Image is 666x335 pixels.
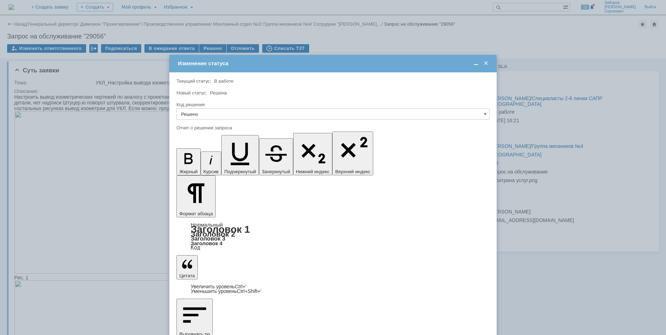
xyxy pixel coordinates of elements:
[191,288,261,294] a: Decrease
[3,157,104,180] p: Чтобы корректно «писалась» аннотация продолжения в OPIM для случаев, когда у линии, есть продолже...
[191,284,247,289] a: Increase
[224,169,256,174] span: Подчеркнутый
[296,169,330,174] span: Нижний индекс
[179,169,198,174] span: Жирный
[176,102,488,107] div: Код решения
[3,119,104,154] p: Чтобы корректно «писалась» аннотация продолжения в OPIM для случаев, когда линия соединена с друг...
[20,19,104,48] li: Выполнить поиск проблем в модели по инструкции "\\runofsv0001\sapr$\OP\УКЛ_3770\Исправление ошибо...
[191,222,223,228] a: Нормальный
[201,151,222,175] button: Курсив
[3,3,104,14] p: Прежде чем создавать задания на изометрию нужно:
[191,240,222,246] a: Заголовок 4
[214,78,233,84] span: В работе
[237,288,261,294] span: Ctrl+Shift+'
[293,133,333,175] button: Нижний индекс
[472,60,480,67] span: Свернуть (Ctrl + M)
[191,244,200,251] a: Код
[176,78,211,84] label: Текущий статус:
[259,138,293,175] button: Зачеркнутый
[221,135,259,175] button: Подчеркнутый
[176,125,488,130] div: Отчет о решении запроса
[179,211,213,216] span: Формат абзаца
[20,48,104,71] li: Выполнить проверку связанности чтобы в линии не было разрывов. При обнаружении разрывов устранить...
[210,90,227,96] span: Решена
[191,230,235,238] a: Заголовок 2
[176,222,490,250] div: Формат абзаца
[176,175,216,217] button: Формат абзаца
[176,284,490,294] div: Цитата
[176,255,198,279] button: Цитата
[191,235,225,242] a: Заголовок 3
[20,185,104,202] li: Чтобы в ассоциативной модели было создано задание на изометрию
[191,224,250,235] a: Заголовок 1
[482,60,490,67] span: Закрыть
[179,273,195,278] span: Цитата
[178,60,490,67] div: Изменение статуса
[203,169,219,174] span: Курсив
[176,90,207,96] label: Новый статус:
[335,169,370,174] span: Верхний индекс
[332,132,373,175] button: Верхний индекс
[3,76,104,115] p: Если возникает необходимость разместить примечание на однопортовом трубопроводном компоненте OPM ...
[176,148,201,175] button: Жирный
[262,169,290,174] span: Зачеркнутый
[20,202,104,219] li: В активной модели было создано соединение с продолжением в ассоциативной модели.
[235,284,247,289] span: Ctrl+'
